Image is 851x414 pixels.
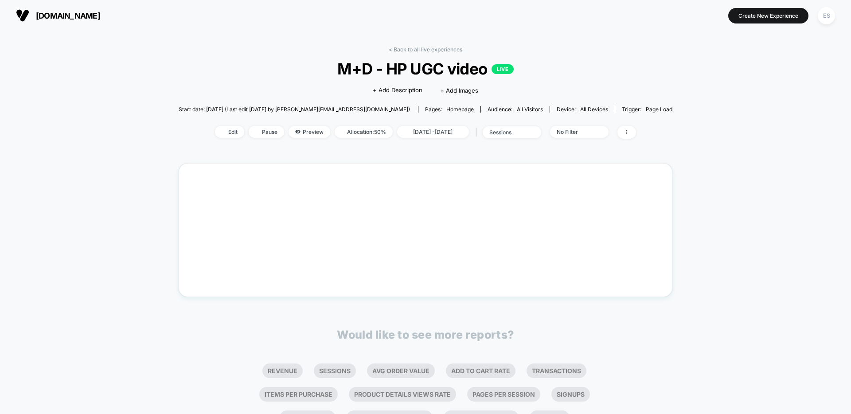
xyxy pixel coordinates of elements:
[262,363,303,378] li: Revenue
[492,64,514,74] p: LIVE
[818,7,835,24] div: ES
[815,7,838,25] button: ES
[527,363,586,378] li: Transactions
[13,8,103,23] button: [DOMAIN_NAME]
[550,106,615,113] span: Device:
[646,106,672,113] span: Page Load
[557,129,592,135] div: No Filter
[36,11,100,20] span: [DOMAIN_NAME]
[728,8,808,23] button: Create New Experience
[473,126,483,139] span: |
[397,126,469,138] span: [DATE] - [DATE]
[517,106,543,113] span: All Visitors
[289,126,330,138] span: Preview
[335,126,393,138] span: Allocation: 50%
[467,387,540,402] li: Pages Per Session
[622,106,672,113] div: Trigger:
[389,46,462,53] a: < Back to all live experiences
[440,87,478,94] span: + Add Images
[179,106,410,113] span: Start date: [DATE] (Last edit [DATE] by [PERSON_NAME][EMAIL_ADDRESS][DOMAIN_NAME])
[337,328,514,341] p: Would like to see more reports?
[580,106,608,113] span: all devices
[314,363,356,378] li: Sessions
[446,363,515,378] li: Add To Cart Rate
[349,387,456,402] li: Product Details Views Rate
[425,106,474,113] div: Pages:
[489,129,525,136] div: sessions
[203,59,648,78] span: M+D - HP UGC video
[446,106,474,113] span: homepage
[551,387,590,402] li: Signups
[367,363,435,378] li: Avg Order Value
[259,387,338,402] li: Items Per Purchase
[373,86,422,95] span: + Add Description
[249,126,284,138] span: Pause
[488,106,543,113] div: Audience:
[215,126,244,138] span: Edit
[16,9,29,22] img: Visually logo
